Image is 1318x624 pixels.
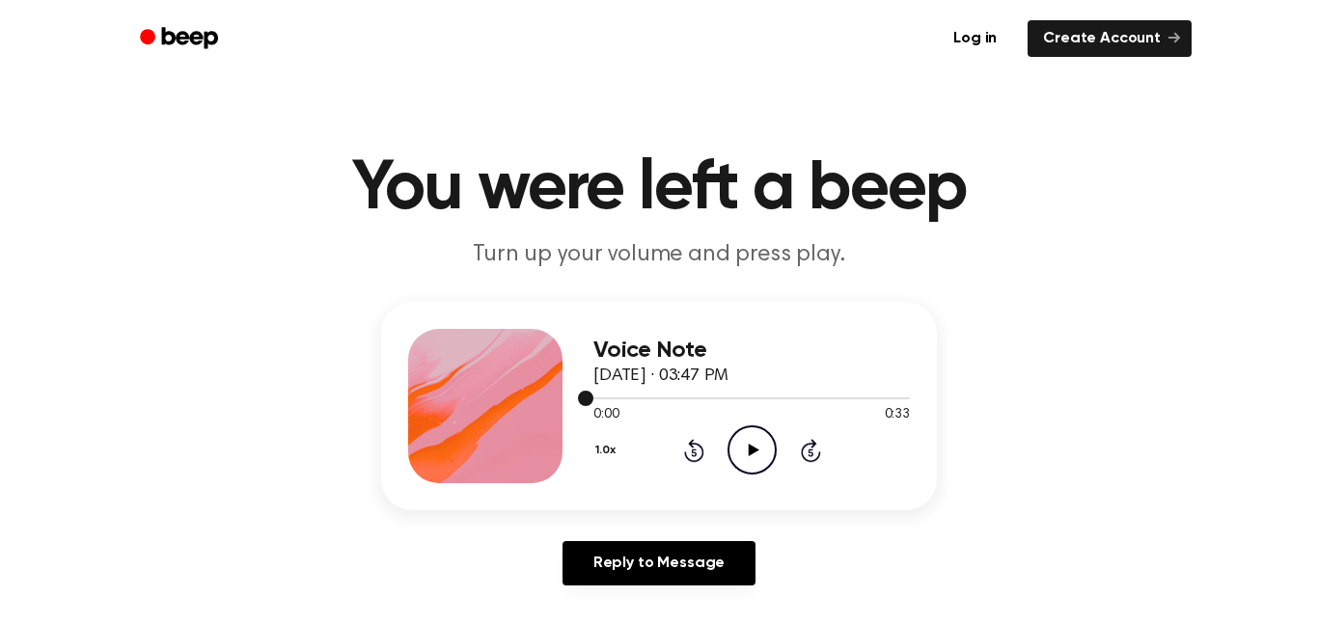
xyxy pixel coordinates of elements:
[593,338,910,364] h3: Voice Note
[126,20,235,58] a: Beep
[563,541,755,585] a: Reply to Message
[165,154,1153,224] h1: You were left a beep
[593,434,622,467] button: 1.0x
[593,367,728,385] span: [DATE] · 03:47 PM
[1028,20,1192,57] a: Create Account
[288,239,1030,271] p: Turn up your volume and press play.
[885,405,910,425] span: 0:33
[934,16,1016,61] a: Log in
[593,405,618,425] span: 0:00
